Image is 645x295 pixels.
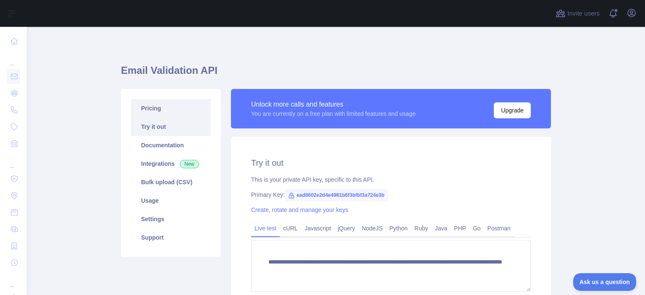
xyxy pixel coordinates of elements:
[358,222,386,235] a: NodeJS
[131,173,211,191] a: Bulk upload (CSV)
[121,64,551,84] h1: Email Validation API
[469,222,484,235] a: Go
[131,117,211,136] a: Try it out
[251,157,531,169] h2: Try it out
[7,153,20,170] div: ...
[251,99,416,110] div: Unlock more calls and features
[131,154,211,173] a: Integrations New
[7,272,20,289] div: ...
[131,191,211,210] a: Usage
[573,273,637,291] iframe: Toggle Customer Support
[567,9,600,18] span: Invite users
[334,222,358,235] a: jQuery
[131,210,211,228] a: Settings
[131,136,211,154] a: Documentation
[251,110,416,118] div: You are currently on a free plan with limited features and usage
[131,228,211,247] a: Support
[386,222,411,235] a: Python
[251,206,348,213] a: Create, rotate and manage your keys
[7,50,20,67] div: ...
[180,160,199,168] span: New
[251,222,280,235] a: Live test
[280,222,301,235] a: cURL
[494,102,531,118] button: Upgrade
[285,189,388,201] span: ead8602e2d4e4981b6f3bfbf3a724e3b
[131,99,211,117] a: Pricing
[251,191,531,199] div: Primary Key:
[432,222,451,235] a: Java
[411,222,432,235] a: Ruby
[251,175,531,184] div: This is your private API key, specific to this API.
[301,222,334,235] a: Javascript
[484,222,514,235] a: Postman
[554,7,601,20] button: Invite users
[451,222,469,235] a: PHP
